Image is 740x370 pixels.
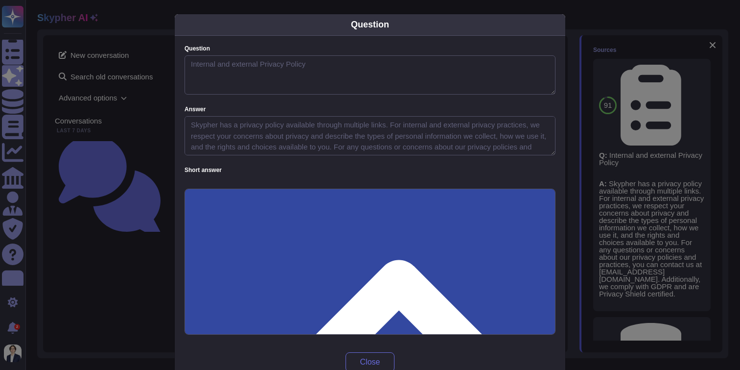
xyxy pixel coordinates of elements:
[185,167,555,173] label: Short answer
[185,55,555,95] textarea: Internal and external Privacy Policy
[185,46,555,51] label: Question
[185,106,555,112] label: Answer
[185,116,555,155] textarea: Skypher has a privacy policy available through multiple links. For internal and external privacy ...
[360,358,380,366] span: Close
[351,18,389,31] div: Question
